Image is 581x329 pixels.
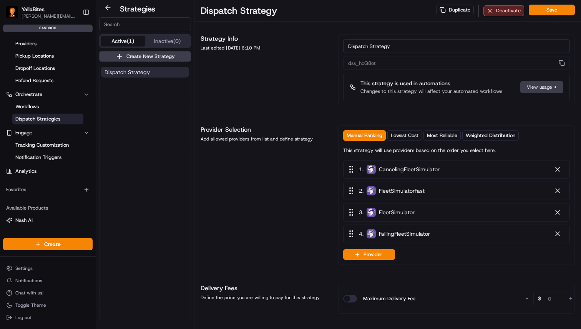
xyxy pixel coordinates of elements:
button: Notifications [3,275,93,286]
h2: Strategies [120,3,155,14]
div: Add allowed providers from list and define strategy [201,136,329,142]
button: Manual Ranking [343,130,386,141]
div: 1 . [347,165,440,174]
a: Fleet [6,231,90,238]
button: Toggle Theme [3,300,93,311]
button: Chat with us! [3,288,93,298]
span: $ [535,292,544,308]
button: Dispatch Strategy [101,67,189,78]
p: This strategy is used in automations [360,79,502,87]
button: Active (1) [101,36,145,46]
span: Log out [15,314,31,321]
a: Tracking Customization [12,140,83,150]
a: Refund Requests [12,75,83,86]
span: FailingFleetSimulator [379,230,430,238]
span: Notifications [15,278,42,284]
div: 4. FailingFleetSimulator [343,225,570,243]
button: Engage [3,127,93,139]
div: 💻 [65,112,71,118]
p: Changes to this strategy will affect your automated workflows [360,88,502,95]
img: FleetSimulator.png [367,165,376,174]
div: Last edited [DATE] 6:10 PM [201,45,329,51]
span: Tracking Customization [15,142,69,149]
label: Maximum Delivery Fee [363,295,415,303]
a: Workflows [12,101,83,112]
span: Dispatch Strategies [15,116,60,122]
button: Weighted Distribution [462,130,519,141]
span: Knowledge Base [15,111,59,119]
div: Available Products [3,202,93,214]
h1: Dispatch Strategy [201,5,277,17]
span: Manual Ranking [347,132,382,139]
div: We're available if you need us! [26,81,97,87]
button: Log out [3,312,93,323]
button: [PERSON_NAME][EMAIL_ADDRESS][DOMAIN_NAME] [22,13,76,19]
span: Notification Triggers [15,154,61,161]
img: YallaBites [6,6,18,18]
div: 2 . [347,187,425,195]
img: FleetSimulator.png [367,186,376,195]
button: YallaBites [22,5,45,13]
button: Most Reliable [423,130,461,141]
a: Providers [12,38,83,49]
button: YallaBitesYallaBites[PERSON_NAME][EMAIL_ADDRESS][DOMAIN_NAME] [3,3,80,21]
span: Lowest Cost [391,132,418,139]
span: Orchestrate [15,91,42,98]
a: Pickup Locations [12,51,83,61]
button: Fleet [3,228,93,240]
span: Workflows [15,103,39,110]
span: FleetSimulator [379,208,415,216]
span: Dropoff Locations [15,65,55,72]
div: Define the price you are willing to pay for this strategy [201,294,329,301]
button: Create New Strategy [99,51,191,62]
button: Start new chat [131,76,140,85]
a: Dispatch Strategies [12,114,83,124]
span: FleetSimulatorFast [379,187,425,195]
h1: Strategy Info [201,34,329,43]
div: 2. FleetSimulatorFast [343,182,570,200]
span: Engage [15,129,32,136]
button: Settings [3,263,93,274]
a: Nash AI [6,217,90,224]
div: 📗 [8,112,14,118]
div: Favorites [3,184,93,196]
img: FleetSimulator.png [367,229,376,238]
span: CancelingFleetSimulator [379,165,440,173]
span: Chat with us! [15,290,43,296]
a: 📗Knowledge Base [5,108,62,122]
div: Start new chat [26,73,126,81]
button: Deactivate [483,5,524,16]
span: Nash AI [15,217,33,224]
input: Got a question? Start typing here... [20,50,138,58]
a: View usage [520,81,563,93]
input: Search [99,17,191,31]
button: Duplicate [436,5,474,15]
p: Welcome 👋 [8,31,140,43]
button: Nash AI [3,214,93,226]
img: 1736555255976-a54dd68f-1ca7-489b-9aae-adbdc363a1c4 [8,73,22,87]
div: 4 . [347,230,430,238]
p: This strategy will use providers based on the order you select here. [343,147,496,154]
div: 1. CancelingFleetSimulator [343,160,570,179]
span: Most Reliable [427,132,457,139]
span: API Documentation [73,111,123,119]
span: Fleet [15,231,27,238]
div: 3. FleetSimulator [343,203,570,222]
span: Analytics [15,168,37,175]
a: Notification Triggers [12,152,83,163]
img: FleetSimulator.png [367,208,376,217]
div: sandbox [3,25,93,32]
span: Settings [15,265,33,271]
span: Providers [15,40,37,47]
span: Pickup Locations [15,53,54,60]
h1: Delivery Fees [201,284,329,293]
a: Powered byPylon [54,130,93,136]
img: Nash [8,8,23,23]
button: Save [529,5,575,15]
a: Dropoff Locations [12,63,83,74]
button: Inactive (0) [145,36,190,46]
